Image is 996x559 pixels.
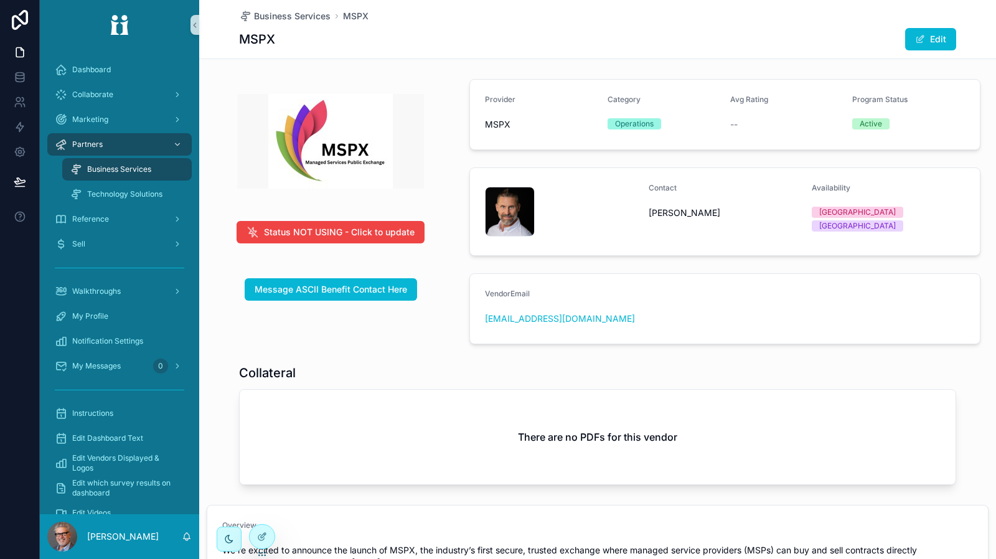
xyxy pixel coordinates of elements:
[237,94,424,189] img: 148b73ed-76a4-49f9-848d-858c06a26674-MSPX-Portal.png
[819,207,896,218] div: [GEOGRAPHIC_DATA]
[485,118,598,131] span: MSPX
[239,364,296,382] h1: Collateral
[47,59,192,81] a: Dashboard
[47,452,192,474] a: Edit Vendors Displayed & Logos
[72,90,113,100] span: Collaborate
[47,305,192,327] a: My Profile
[649,207,802,219] span: [PERSON_NAME]
[485,95,515,104] span: Provider
[72,214,109,224] span: Reference
[47,330,192,352] a: Notification Settings
[255,283,407,296] span: Message ASCII Benefit Contact Here
[62,158,192,181] a: Business Services
[47,502,192,524] a: Edit Videos
[518,430,677,444] h2: There are no PDFs for this vendor
[87,189,162,199] span: Technology Solutions
[87,530,159,543] p: [PERSON_NAME]
[47,477,192,499] a: Edit which survey results on dashboard
[47,427,192,449] a: Edit Dashboard Text
[47,83,192,106] a: Collaborate
[812,183,850,192] span: Availability
[72,139,103,149] span: Partners
[485,312,635,325] a: [EMAIL_ADDRESS][DOMAIN_NAME]
[47,133,192,156] a: Partners
[615,118,654,129] div: Operations
[245,278,417,301] button: Message ASCII Benefit Contact Here
[47,402,192,425] a: Instructions
[72,453,179,473] span: Edit Vendors Displayed & Logos
[153,359,168,373] div: 0
[608,95,641,104] span: Category
[47,108,192,131] a: Marketing
[730,95,768,104] span: Avg Rating
[905,28,956,50] button: Edit
[62,183,192,205] a: Technology Solutions
[72,65,111,75] span: Dashboard
[730,118,738,131] span: --
[852,95,908,104] span: Program Status
[72,311,108,321] span: My Profile
[860,118,882,129] div: Active
[72,408,113,418] span: Instructions
[40,50,199,514] div: scrollable content
[72,336,143,346] span: Notification Settings
[343,10,369,22] a: MSPX
[87,164,151,174] span: Business Services
[102,15,137,35] img: App logo
[72,508,111,518] span: Edit Videos
[239,10,331,22] a: Business Services
[72,433,143,443] span: Edit Dashboard Text
[72,115,108,124] span: Marketing
[222,520,256,530] span: Overview
[47,280,192,303] a: Walkthroughs
[485,289,530,298] span: VendorEmail
[72,478,179,498] span: Edit which survey results on dashboard
[47,233,192,255] a: Sell
[47,355,192,377] a: My Messages0
[237,221,425,243] button: Status NOT USING - Click to update
[72,286,121,296] span: Walkthroughs
[72,239,85,249] span: Sell
[264,226,415,238] span: Status NOT USING - Click to update
[72,361,121,371] span: My Messages
[254,10,331,22] span: Business Services
[239,31,275,48] h1: MSPX
[819,220,896,232] div: [GEOGRAPHIC_DATA]
[649,183,677,192] span: Contact
[47,208,192,230] a: Reference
